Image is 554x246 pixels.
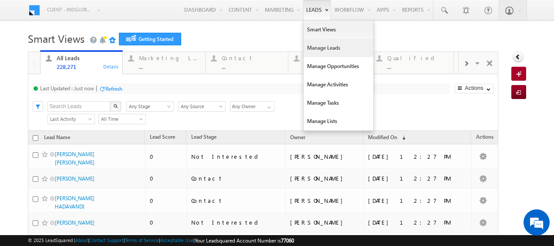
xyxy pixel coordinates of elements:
a: [PERSON_NAME] [55,175,95,182]
a: [PERSON_NAME] [PERSON_NAME] [55,151,95,166]
a: Manage Lists [304,112,373,130]
img: Search [113,104,118,108]
button: Actions [455,84,493,93]
a: All Leads228,271Details [40,50,123,75]
div: Marketing Leads [139,55,200,61]
span: Smart Views [28,31,84,45]
a: [PERSON_NAME] HADAVANDI [55,195,95,210]
a: Manage Opportunities [304,57,373,75]
div: [PERSON_NAME] [290,153,359,161]
span: All Time [99,115,143,123]
a: Prospect... [288,52,371,74]
span: Lead Score [150,133,175,140]
a: Last Activity [47,114,95,124]
a: Contact Support [89,237,124,243]
a: Show All Items [263,102,274,110]
a: Manage Leads [304,39,373,57]
span: 77060 [281,237,294,244]
div: Last Updated : Just now [40,85,94,92]
a: Manage Tasks [304,94,373,112]
a: Lead Score [145,132,179,143]
a: Getting Started [119,33,181,45]
input: Type to Search [230,101,274,112]
a: Modified On (sorted descending) [364,132,410,143]
div: Qualified [387,55,448,61]
div: [DATE] 12:27 PM [368,174,468,182]
div: 0 [150,197,182,205]
span: Lead Stage [191,133,216,140]
a: Terms of Service [125,237,159,243]
a: About [75,237,88,243]
div: Details [103,62,119,70]
a: Smart Views [304,20,373,39]
a: Lead Name [40,133,74,144]
a: All Time [98,114,146,124]
span: Modified On [368,134,397,140]
div: ... [139,63,200,70]
a: Qualified... [371,52,454,74]
span: Any Stage [127,102,171,110]
div: [DATE] 12:27 PM [368,153,468,161]
div: [PERSON_NAME] [290,197,359,205]
div: ... [387,63,448,70]
div: Lead Stage Filter [126,101,174,112]
div: ... [222,63,283,70]
span: Your Leadsquared Account Number is [195,237,294,244]
div: [PERSON_NAME] [290,219,359,226]
span: Last Activity [48,115,92,123]
div: Contact [222,55,283,61]
div: 228,271 [57,63,118,70]
div: [DATE] 12:27 PM [368,197,468,205]
a: Marketing Leads... [122,52,206,74]
a: Contact... [205,52,288,74]
div: [PERSON_NAME] [290,174,359,182]
div: 0 [150,219,182,226]
input: Check all records [33,135,38,141]
div: 0 [150,174,182,182]
div: Lead Source Filter [178,101,226,112]
a: Manage Activities [304,75,373,94]
div: Not Interested [191,219,281,226]
a: Any Source [178,101,226,112]
span: © 2025 LeadSquared | | | | | [28,236,294,245]
span: Actions [472,132,498,143]
a: [PERSON_NAME] [55,219,95,226]
span: (sorted descending) [399,134,405,141]
a: Any Stage [126,101,174,112]
div: All Leads [57,55,118,61]
div: 0 [150,153,182,161]
a: Lead Stage [187,132,221,143]
input: Search Leads [47,101,111,112]
a: Acceptable Use [160,237,193,243]
span: Owner [290,134,305,140]
div: Contact [191,197,281,205]
span: Client - indglobal1 (77060) [47,5,93,14]
div: Owner Filter [230,101,274,112]
span: Any Source [179,102,223,110]
div: [DATE] 12:27 PM [368,219,468,226]
div: Contact [191,174,281,182]
div: Refresh [105,85,122,92]
div: Not Interested [191,153,281,161]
